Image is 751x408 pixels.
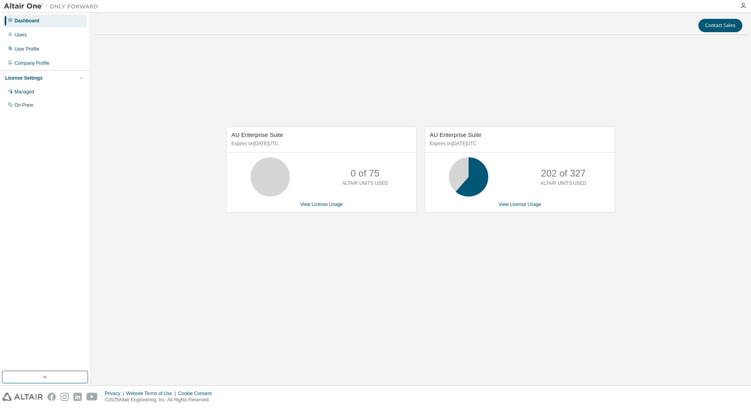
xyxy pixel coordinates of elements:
[126,390,178,397] div: Website Terms of Use
[15,102,33,108] div: On Prem
[430,140,608,147] p: Expires on [DATE] UTC
[86,393,98,401] img: youtube.svg
[4,2,102,10] img: Altair One
[231,140,410,147] p: Expires on [DATE] UTC
[342,180,388,187] p: ALTAIR UNITS USED
[540,180,586,187] p: ALTAIR UNITS USED
[48,393,56,401] img: facebook.svg
[5,75,42,81] div: License Settings
[15,18,39,24] div: Dashboard
[178,390,216,397] div: Cookie Consent
[105,397,216,403] p: © 2025 Altair Engineering, Inc. All Rights Reserved.
[498,202,541,207] a: View License Usage
[15,89,34,95] div: Managed
[351,167,379,180] p: 0 of 75
[60,393,69,401] img: instagram.svg
[541,167,586,180] p: 202 of 327
[698,19,742,32] button: Contact Sales
[300,202,343,207] a: View License Usage
[15,32,27,38] div: Users
[105,390,126,397] div: Privacy
[2,393,43,401] img: altair_logo.svg
[231,131,283,138] span: AU Enterprise Suite
[15,46,39,52] div: User Profile
[15,60,49,66] div: Company Profile
[73,393,82,401] img: linkedin.svg
[430,131,482,138] span: AU Enterprise Suite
